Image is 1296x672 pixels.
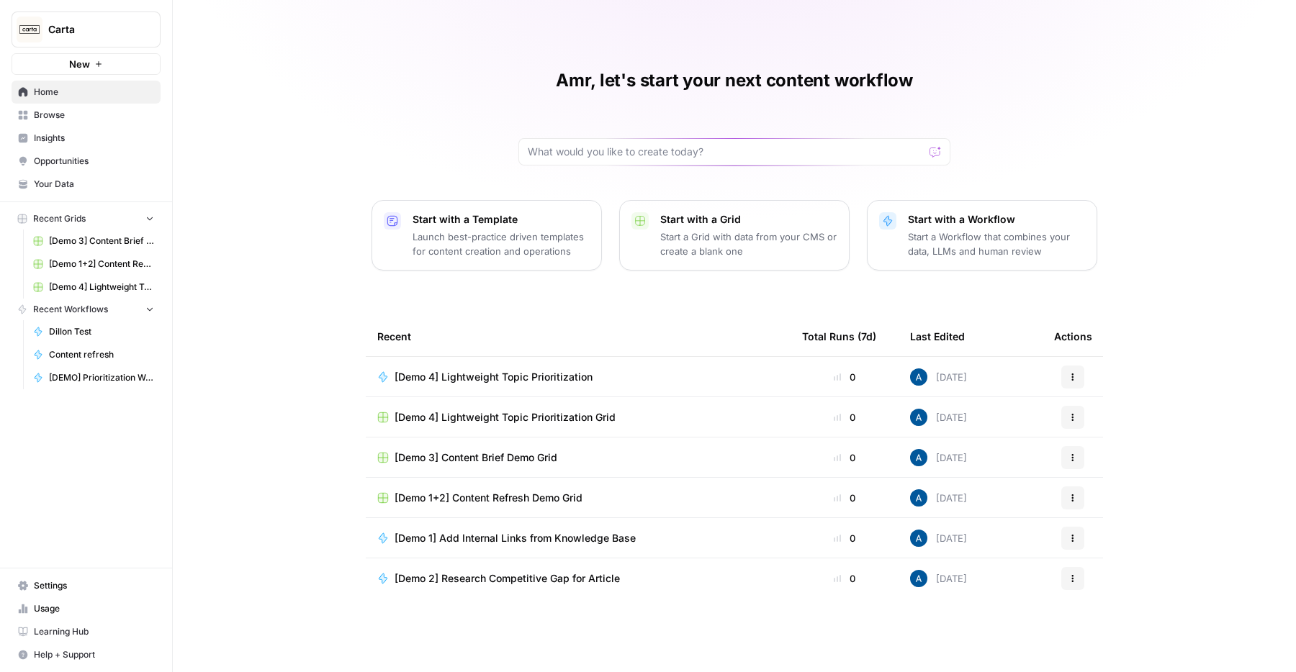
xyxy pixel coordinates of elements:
button: Workspace: Carta [12,12,161,47]
p: Start with a Template [413,212,590,227]
a: Usage [12,597,161,620]
a: [DEMO] Prioritization Workflow for creation [27,366,161,389]
span: [Demo 4] Lightweight Topic Prioritization Grid [395,410,616,424]
a: [Demo 1+2] Content Refresh Demo Grid [377,491,779,505]
span: Settings [34,579,154,592]
div: [DATE] [910,530,967,547]
a: [Demo 3] Content Brief Demo Grid [377,450,779,465]
img: he81ibor8lsei4p3qvg4ugbvimgp [910,409,927,426]
span: Opportunities [34,155,154,168]
button: Recent Workflows [12,299,161,320]
input: What would you like to create today? [528,145,924,159]
img: Carta Logo [17,17,42,42]
span: [Demo 4] Lightweight Topic Prioritization Grid [49,281,154,294]
div: 0 [802,531,887,545]
div: 0 [802,571,887,586]
span: Learning Hub [34,625,154,638]
div: [DATE] [910,570,967,587]
button: Help + Support [12,643,161,666]
img: he81ibor8lsei4p3qvg4ugbvimgp [910,489,927,507]
div: 0 [802,450,887,465]
a: [Demo 3] Content Brief Demo Grid [27,230,161,253]
div: 0 [802,491,887,505]
span: Carta [48,22,135,37]
p: Start a Workflow that combines your data, LLMs and human review [908,230,1085,258]
span: Recent Workflows [33,303,108,316]
span: [Demo 2] Research Competitive Gap for Article [395,571,620,586]
span: Usage [34,602,154,615]
a: Browse [12,104,161,127]
p: Start with a Workflow [908,212,1085,227]
a: Learning Hub [12,620,161,643]
a: [Demo 4] Lightweight Topic Prioritization Grid [27,276,161,299]
p: Start with a Grid [660,212,837,227]
span: [Demo 4] Lightweight Topic Prioritization [395,370,593,384]
div: [DATE] [910,449,967,466]
span: Dillon Test [49,325,154,338]
img: he81ibor8lsei4p3qvg4ugbvimgp [910,368,927,386]
p: Start a Grid with data from your CMS or create a blank one [660,230,837,258]
a: [Demo 1] Add Internal Links from Knowledge Base [377,531,779,545]
span: Home [34,86,154,99]
h1: Amr, let's start your next content workflow [556,69,913,92]
a: Settings [12,574,161,597]
button: Start with a GridStart a Grid with data from your CMS or create a blank one [619,200,850,271]
div: [DATE] [910,368,967,386]
div: [DATE] [910,409,967,426]
a: Content refresh [27,343,161,366]
span: Recent Grids [33,212,86,225]
span: Browse [34,109,154,122]
span: Help + Support [34,648,154,661]
span: [DEMO] Prioritization Workflow for creation [49,371,154,384]
div: Recent [377,317,779,356]
a: Dillon Test [27,320,161,343]
a: Opportunities [12,150,161,173]
button: Start with a WorkflowStart a Workflow that combines your data, LLMs and human review [867,200,1097,271]
span: Content refresh [49,348,154,361]
p: Launch best-practice driven templates for content creation and operations [413,230,590,258]
div: Actions [1054,317,1092,356]
span: Insights [34,132,154,145]
a: [Demo 2] Research Competitive Gap for Article [377,571,779,586]
a: Insights [12,127,161,150]
span: [Demo 3] Content Brief Demo Grid [49,235,154,248]
div: 0 [802,410,887,424]
img: he81ibor8lsei4p3qvg4ugbvimgp [910,530,927,547]
span: [Demo 1+2] Content Refresh Demo Grid [395,491,582,505]
div: 0 [802,370,887,384]
img: he81ibor8lsei4p3qvg4ugbvimgp [910,570,927,587]
div: Last Edited [910,317,965,356]
a: Your Data [12,173,161,196]
a: [Demo 4] Lightweight Topic Prioritization Grid [377,410,779,424]
a: [Demo 1+2] Content Refresh Demo Grid [27,253,161,276]
span: Your Data [34,178,154,191]
span: [Demo 1+2] Content Refresh Demo Grid [49,258,154,271]
a: [Demo 4] Lightweight Topic Prioritization [377,370,779,384]
div: Total Runs (7d) [802,317,876,356]
img: he81ibor8lsei4p3qvg4ugbvimgp [910,449,927,466]
div: [DATE] [910,489,967,507]
button: New [12,53,161,75]
a: Home [12,81,161,104]
button: Recent Grids [12,208,161,230]
button: Start with a TemplateLaunch best-practice driven templates for content creation and operations [372,200,602,271]
span: [Demo 3] Content Brief Demo Grid [395,450,557,465]
span: [Demo 1] Add Internal Links from Knowledge Base [395,531,636,545]
span: New [69,57,90,71]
